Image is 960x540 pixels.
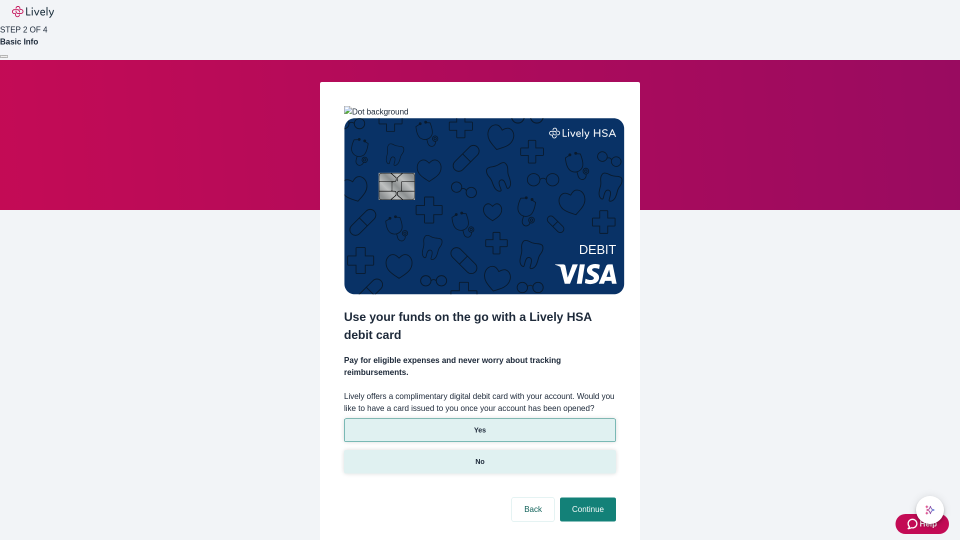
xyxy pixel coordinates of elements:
[925,505,935,515] svg: Lively AI Assistant
[895,514,949,534] button: Zendesk support iconHelp
[916,496,944,524] button: chat
[344,118,624,294] img: Debit card
[344,106,408,118] img: Dot background
[344,390,616,414] label: Lively offers a complimentary digital debit card with your account. Would you like to have a card...
[919,518,937,530] span: Help
[474,425,486,435] p: Yes
[344,418,616,442] button: Yes
[344,354,616,378] h4: Pay for eligible expenses and never worry about tracking reimbursements.
[512,497,554,521] button: Back
[344,450,616,473] button: No
[475,456,485,467] p: No
[12,6,54,18] img: Lively
[560,497,616,521] button: Continue
[907,518,919,530] svg: Zendesk support icon
[344,308,616,344] h2: Use your funds on the go with a Lively HSA debit card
